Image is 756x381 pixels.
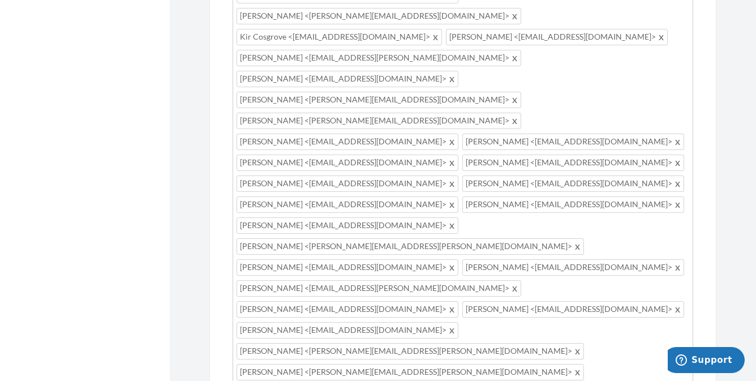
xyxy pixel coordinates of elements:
span: [PERSON_NAME] <[EMAIL_ADDRESS][DOMAIN_NAME]> [237,301,458,318]
span: [PERSON_NAME] <[EMAIL_ADDRESS][PERSON_NAME][DOMAIN_NAME]> [237,50,521,66]
span: [PERSON_NAME] <[EMAIL_ADDRESS][DOMAIN_NAME]> [237,155,458,171]
span: [PERSON_NAME] <[EMAIL_ADDRESS][PERSON_NAME][DOMAIN_NAME]> [237,280,521,297]
span: [PERSON_NAME] <[PERSON_NAME][EMAIL_ADDRESS][PERSON_NAME][DOMAIN_NAME]> [237,238,584,255]
span: [PERSON_NAME] <[PERSON_NAME][EMAIL_ADDRESS][DOMAIN_NAME]> [237,113,521,129]
span: [PERSON_NAME] <[EMAIL_ADDRESS][DOMAIN_NAME]> [237,259,458,276]
span: [PERSON_NAME] <[EMAIL_ADDRESS][DOMAIN_NAME]> [237,322,458,339]
iframe: Opens a widget where you can chat to one of our agents [668,347,745,375]
span: [PERSON_NAME] <[PERSON_NAME][EMAIL_ADDRESS][DOMAIN_NAME]> [237,92,521,108]
span: [PERSON_NAME] <[EMAIL_ADDRESS][DOMAIN_NAME]> [462,155,684,171]
span: [PERSON_NAME] <[EMAIL_ADDRESS][DOMAIN_NAME]> [446,29,668,45]
span: [PERSON_NAME] <[EMAIL_ADDRESS][DOMAIN_NAME]> [237,196,458,213]
span: [PERSON_NAME] <[EMAIL_ADDRESS][DOMAIN_NAME]> [462,196,684,213]
span: [PERSON_NAME] <[EMAIL_ADDRESS][DOMAIN_NAME]> [237,71,458,87]
span: [PERSON_NAME] <[EMAIL_ADDRESS][DOMAIN_NAME]> [462,259,684,276]
span: [PERSON_NAME] <[EMAIL_ADDRESS][DOMAIN_NAME]> [237,217,458,234]
span: [PERSON_NAME] <[EMAIL_ADDRESS][DOMAIN_NAME]> [462,301,684,318]
span: [PERSON_NAME] <[PERSON_NAME][EMAIL_ADDRESS][PERSON_NAME][DOMAIN_NAME]> [237,364,584,380]
span: [PERSON_NAME] <[PERSON_NAME][EMAIL_ADDRESS][DOMAIN_NAME]> [237,8,521,24]
span: [PERSON_NAME] <[EMAIL_ADDRESS][DOMAIN_NAME]> [237,134,458,150]
span: Kir Cosgrove <[EMAIL_ADDRESS][DOMAIN_NAME]> [237,29,442,45]
span: [PERSON_NAME] <[PERSON_NAME][EMAIL_ADDRESS][PERSON_NAME][DOMAIN_NAME]> [237,343,584,359]
span: [PERSON_NAME] <[EMAIL_ADDRESS][DOMAIN_NAME]> [462,175,684,192]
span: [PERSON_NAME] <[EMAIL_ADDRESS][DOMAIN_NAME]> [237,175,458,192]
span: [PERSON_NAME] <[EMAIL_ADDRESS][DOMAIN_NAME]> [462,134,684,150]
